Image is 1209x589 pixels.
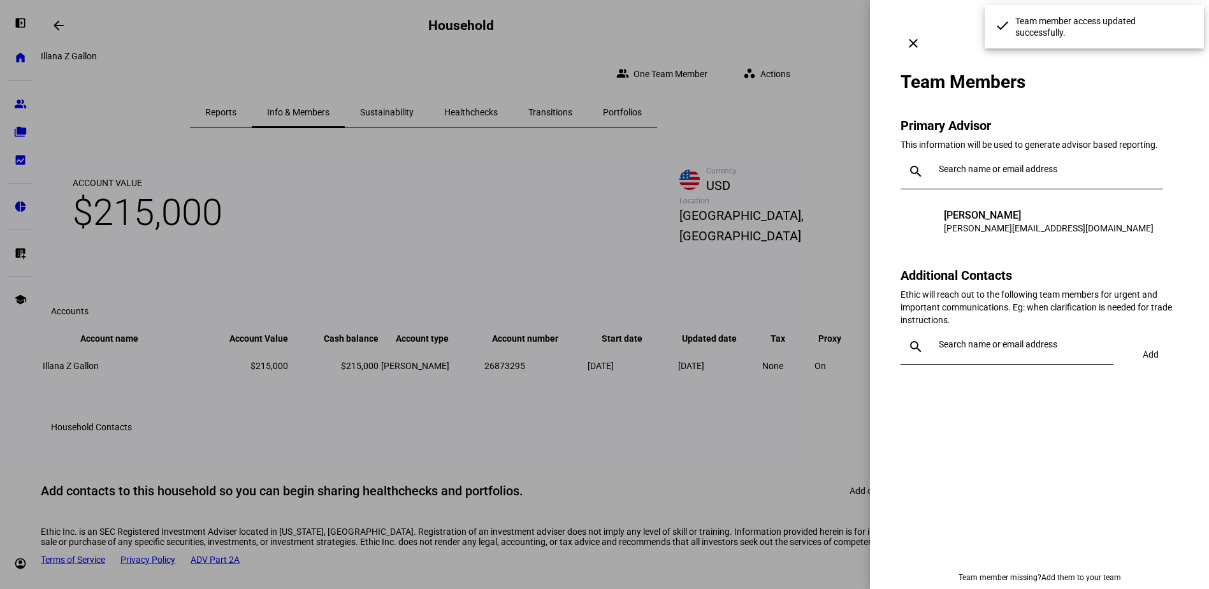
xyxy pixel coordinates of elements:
[901,339,931,354] mat-icon: search
[944,209,1154,222] div: [PERSON_NAME]
[995,18,1010,33] mat-icon: done
[908,209,934,235] div: EL
[901,118,1178,133] h3: Primary Advisor
[1041,573,1121,582] a: Add them to your team
[939,164,1158,174] input: Search name or email address
[906,36,921,51] mat-icon: clear
[901,268,1178,283] h3: Additional Contacts
[939,339,1108,349] input: Search name or email address
[959,573,1041,582] span: Team member missing?
[1015,15,1186,38] span: Team member access updated successfully.
[901,288,1178,326] div: Ethic will reach out to the following team members for urgent and important communications. Eg: w...
[901,71,1178,92] div: Team Members
[944,222,1154,235] div: [PERSON_NAME][EMAIL_ADDRESS][DOMAIN_NAME]
[901,138,1178,151] div: This information will be used to generate advisor based reporting.
[901,164,931,179] mat-icon: search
